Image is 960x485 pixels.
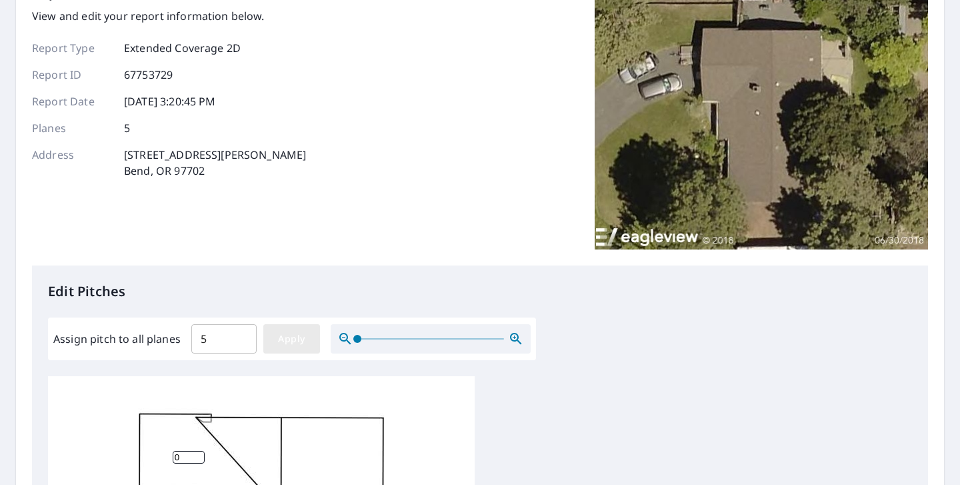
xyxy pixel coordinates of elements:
p: View and edit your report information below. [32,8,306,24]
p: Edit Pitches [48,282,912,302]
input: 00.0 [191,320,257,358]
p: Report ID [32,67,112,83]
span: Apply [274,331,309,348]
label: Assign pitch to all planes [53,331,181,347]
p: Address [32,147,112,179]
button: Apply [263,324,320,354]
p: [DATE] 3:20:45 PM [124,93,216,109]
p: Planes [32,120,112,136]
p: [STREET_ADDRESS][PERSON_NAME] Bend, OR 97702 [124,147,306,179]
p: Extended Coverage 2D [124,40,241,56]
p: Report Type [32,40,112,56]
p: 5 [124,120,130,136]
p: 67753729 [124,67,173,83]
p: Report Date [32,93,112,109]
